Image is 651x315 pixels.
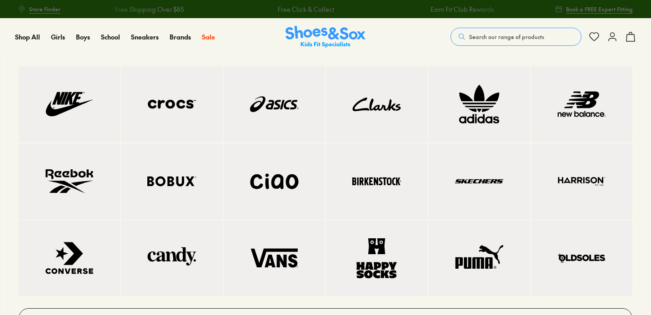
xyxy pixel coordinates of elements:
a: Shoes & Sox [285,26,366,48]
span: Brands [170,32,191,41]
span: Girls [51,32,65,41]
a: Shop All [15,32,40,42]
a: Sale [202,32,215,42]
a: Book a FREE Expert Fitting [555,1,633,17]
a: School [101,32,120,42]
span: Shop All [15,32,40,41]
button: Search our range of products [451,28,581,46]
a: Earn Fit Club Rewards [430,5,493,14]
img: SNS_Logo_Responsive.svg [285,26,366,48]
a: Free Click & Collect [277,5,333,14]
span: Sale [202,32,215,41]
span: Boys [76,32,90,41]
span: School [101,32,120,41]
span: Book a FREE Expert Fitting [566,5,633,13]
button: Open gorgias live chat [5,3,32,30]
span: Sneakers [131,32,159,41]
a: Brands [170,32,191,42]
span: Store Finder [29,5,60,13]
span: Search our range of products [469,33,544,41]
a: Store Finder [18,1,60,17]
a: Girls [51,32,65,42]
a: Sneakers [131,32,159,42]
a: Free Shipping Over $85 [114,5,183,14]
a: Boys [76,32,90,42]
